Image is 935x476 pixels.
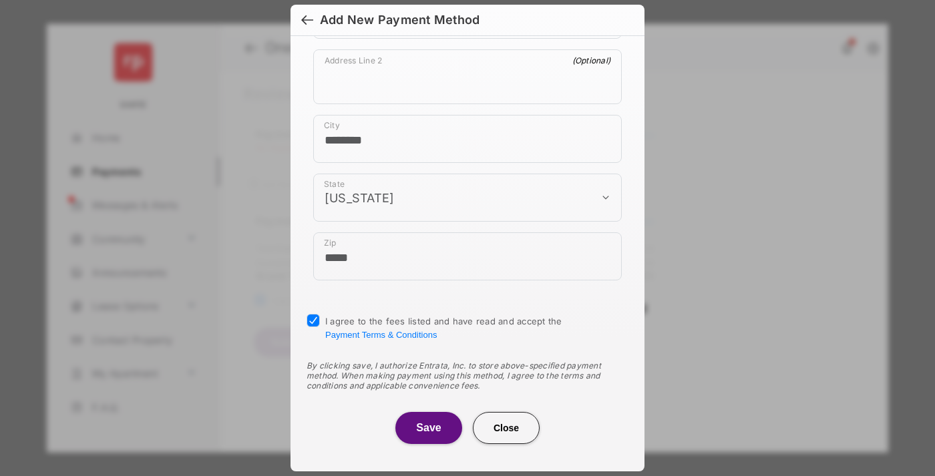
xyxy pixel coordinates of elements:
div: Add New Payment Method [320,13,480,27]
div: payment_method_screening[postal_addresses][administrativeArea] [313,174,622,222]
div: payment_method_screening[postal_addresses][addressLine2] [313,49,622,104]
div: By clicking save, I authorize Entrata, Inc. to store above-specified payment method. When making ... [307,361,628,391]
div: payment_method_screening[postal_addresses][locality] [313,115,622,163]
button: I agree to the fees listed and have read and accept the [325,330,437,340]
button: Save [395,412,462,444]
span: I agree to the fees listed and have read and accept the [325,316,562,340]
div: payment_method_screening[postal_addresses][postalCode] [313,232,622,280]
button: Close [473,412,540,444]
